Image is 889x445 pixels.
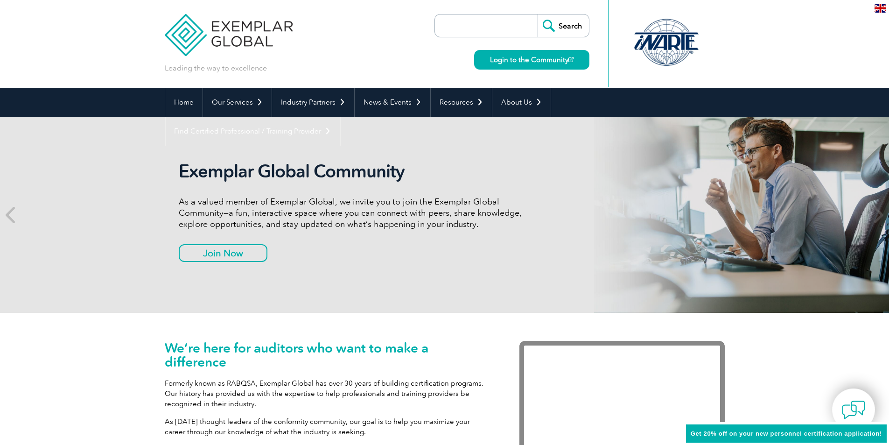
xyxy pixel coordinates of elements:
img: en [875,4,886,13]
img: open_square.png [568,57,574,62]
a: About Us [492,88,551,117]
a: News & Events [355,88,430,117]
p: As [DATE] thought leaders of the conformity community, our goal is to help you maximize your care... [165,417,491,437]
h1: We’re here for auditors who want to make a difference [165,341,491,369]
input: Search [538,14,589,37]
img: contact-chat.png [842,398,865,422]
a: Resources [431,88,492,117]
a: Our Services [203,88,272,117]
a: Login to the Community [474,50,589,70]
span: Get 20% off on your new personnel certification application! [691,430,882,437]
a: Industry Partners [272,88,354,117]
p: Leading the way to excellence [165,63,267,73]
a: Join Now [179,244,267,262]
p: As a valued member of Exemplar Global, we invite you to join the Exemplar Global Community—a fun,... [179,196,529,230]
h2: Exemplar Global Community [179,161,529,182]
p: Formerly known as RABQSA, Exemplar Global has over 30 years of building certification programs. O... [165,378,491,409]
a: Find Certified Professional / Training Provider [165,117,340,146]
a: Home [165,88,203,117]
